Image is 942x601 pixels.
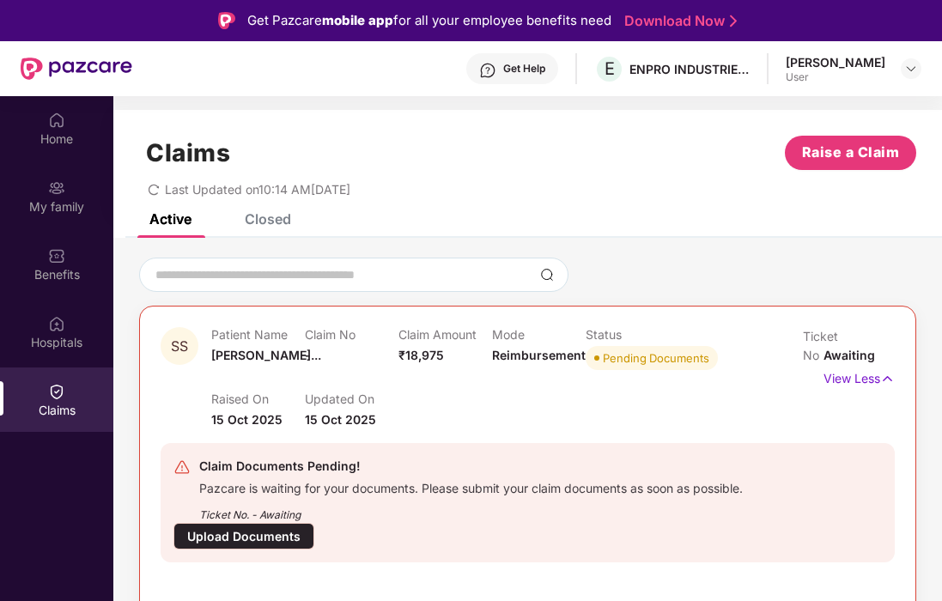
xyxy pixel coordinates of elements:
[211,392,305,406] p: Raised On
[146,138,230,167] h1: Claims
[48,247,65,264] img: svg+xml;base64,PHN2ZyBpZD0iQmVuZWZpdHMiIHhtbG5zPSJodHRwOi8vd3d3LnczLm9yZy8yMDAwL3N2ZyIgd2lkdGg9Ij...
[48,383,65,400] img: svg+xml;base64,PHN2ZyBpZD0iQ2xhaW0iIHhtbG5zPSJodHRwOi8vd3d3LnczLm9yZy8yMDAwL3N2ZyIgd2lkdGg9IjIwIi...
[730,12,737,30] img: Stroke
[802,142,900,163] span: Raise a Claim
[398,348,444,362] span: ₹18,975
[823,365,895,388] p: View Less
[199,456,743,477] div: Claim Documents Pending!
[48,179,65,197] img: svg+xml;base64,PHN2ZyB3aWR0aD0iMjAiIGhlaWdodD0iMjAiIHZpZXdCb3g9IjAgMCAyMCAyMCIgZmlsbD0ibm9uZSIgeG...
[199,496,743,523] div: Ticket No. - Awaiting
[211,327,305,342] p: Patient Name
[904,62,918,76] img: svg+xml;base64,PHN2ZyBpZD0iRHJvcGRvd24tMzJ4MzIiIHhtbG5zPSJodHRwOi8vd3d3LnczLm9yZy8yMDAwL3N2ZyIgd2...
[479,62,496,79] img: svg+xml;base64,PHN2ZyBpZD0iSGVscC0zMngzMiIgeG1sbnM9Imh0dHA6Ly93d3cudzMub3JnLzIwMDAvc3ZnIiB3aWR0aD...
[173,523,314,549] div: Upload Documents
[880,369,895,388] img: svg+xml;base64,PHN2ZyB4bWxucz0iaHR0cDovL3d3dy53My5vcmcvMjAwMC9zdmciIHdpZHRoPSIxNyIgaGVpZ2h0PSIxNy...
[218,12,235,29] img: Logo
[629,61,750,77] div: ENPRO INDUSTRIES PVT LTD
[603,349,709,367] div: Pending Documents
[171,339,188,354] span: SS
[398,327,492,342] p: Claim Amount
[503,62,545,76] div: Get Help
[305,327,398,342] p: Claim No
[322,12,393,28] strong: mobile app
[823,348,875,362] span: Awaiting
[785,136,916,170] button: Raise a Claim
[803,329,838,362] span: Ticket No
[148,182,160,197] span: redo
[492,327,586,342] p: Mode
[540,268,554,282] img: svg+xml;base64,PHN2ZyBpZD0iU2VhcmNoLTMyeDMyIiB4bWxucz0iaHR0cDovL3d3dy53My5vcmcvMjAwMC9zdmciIHdpZH...
[211,412,283,427] span: 15 Oct 2025
[786,70,885,84] div: User
[586,327,679,342] p: Status
[165,182,350,197] span: Last Updated on 10:14 AM[DATE]
[305,412,376,427] span: 15 Oct 2025
[149,210,191,228] div: Active
[199,477,743,496] div: Pazcare is waiting for your documents. Please submit your claim documents as soon as possible.
[245,210,291,228] div: Closed
[173,458,191,476] img: svg+xml;base64,PHN2ZyB4bWxucz0iaHR0cDovL3d3dy53My5vcmcvMjAwMC9zdmciIHdpZHRoPSIyNCIgaGVpZ2h0PSIyNC...
[492,348,586,362] span: Reimbursement
[48,315,65,332] img: svg+xml;base64,PHN2ZyBpZD0iSG9zcGl0YWxzIiB4bWxucz0iaHR0cDovL3d3dy53My5vcmcvMjAwMC9zdmciIHdpZHRoPS...
[624,12,732,30] a: Download Now
[48,112,65,129] img: svg+xml;base64,PHN2ZyBpZD0iSG9tZSIgeG1sbnM9Imh0dHA6Ly93d3cudzMub3JnLzIwMDAvc3ZnIiB3aWR0aD0iMjAiIG...
[305,348,311,362] span: -
[786,54,885,70] div: [PERSON_NAME]
[247,10,611,31] div: Get Pazcare for all your employee benefits need
[305,392,398,406] p: Updated On
[211,348,321,362] span: [PERSON_NAME]...
[21,58,132,80] img: New Pazcare Logo
[605,58,615,79] span: E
